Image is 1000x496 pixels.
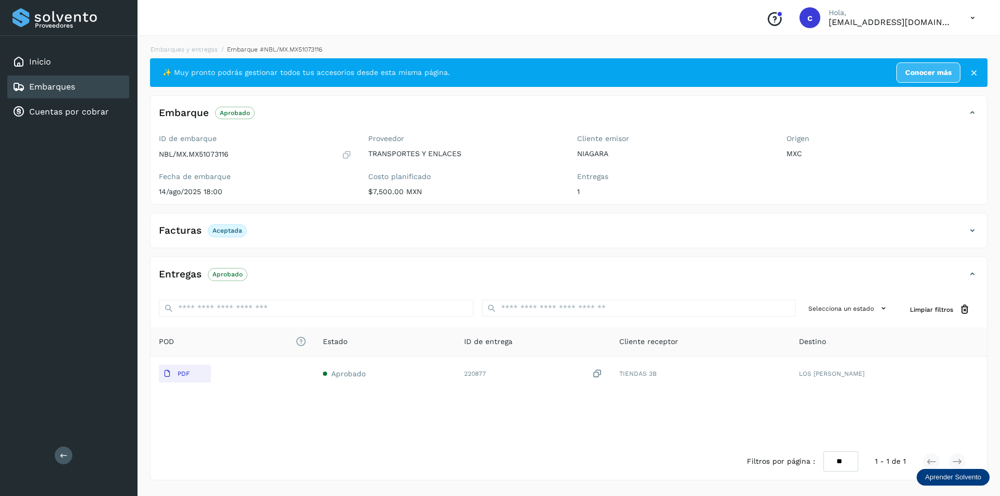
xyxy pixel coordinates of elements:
button: Limpiar filtros [902,300,979,319]
p: Aprender Solvento [925,473,981,481]
div: EntregasAprobado [151,265,987,291]
span: ✨ Muy pronto podrás gestionar todos tus accesorios desde esta misma página. [162,67,450,78]
a: Conocer más [896,62,960,83]
p: Aprobado [220,109,250,117]
span: Estado [323,336,347,347]
h4: Embarque [159,107,209,119]
label: Costo planificado [368,172,561,181]
div: Embarques [7,75,129,98]
td: LOS [PERSON_NAME] [791,357,987,391]
p: MXC [786,149,979,158]
label: Entregas [577,172,770,181]
span: Embarque #NBL/MX.MX51073116 [227,46,322,53]
p: 1 [577,187,770,196]
a: Embarques y entregas [151,46,218,53]
div: Aprender Solvento [917,469,990,486]
a: Inicio [29,57,51,67]
p: $7,500.00 MXN [368,187,561,196]
span: Destino [799,336,826,347]
p: Proveedores [35,22,125,29]
p: Aceptada [213,227,242,234]
p: TRANSPORTES Y ENLACES [368,149,561,158]
p: 14/ago/2025 18:00 [159,187,352,196]
p: NBL/MX.MX51073116 [159,150,229,159]
button: PDF [159,365,211,383]
span: ID de entrega [464,336,512,347]
div: 220877 [464,368,603,379]
td: TIENDAS 3B [611,357,791,391]
p: Hola, [829,8,954,17]
button: Selecciona un estado [804,300,893,317]
h4: Entregas [159,269,202,281]
span: Limpiar filtros [910,305,953,314]
label: Origen [786,134,979,143]
nav: breadcrumb [150,45,988,54]
a: Embarques [29,82,75,92]
label: ID de embarque [159,134,352,143]
span: Aprobado [331,370,366,378]
p: PDF [178,370,190,377]
label: Cliente emisor [577,134,770,143]
p: cuentas3@enlacesmet.com.mx [829,17,954,27]
div: Inicio [7,50,129,73]
div: EmbarqueAprobado [151,104,987,130]
div: FacturasAceptada [151,222,987,248]
a: Cuentas por cobrar [29,107,109,117]
div: Cuentas por cobrar [7,100,129,123]
span: POD [159,336,306,347]
p: NIAGARA [577,149,770,158]
span: Cliente receptor [619,336,678,347]
label: Proveedor [368,134,561,143]
span: Filtros por página : [747,456,815,467]
label: Fecha de embarque [159,172,352,181]
h4: Facturas [159,225,202,237]
span: 1 - 1 de 1 [875,456,906,467]
p: Aprobado [213,271,243,278]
